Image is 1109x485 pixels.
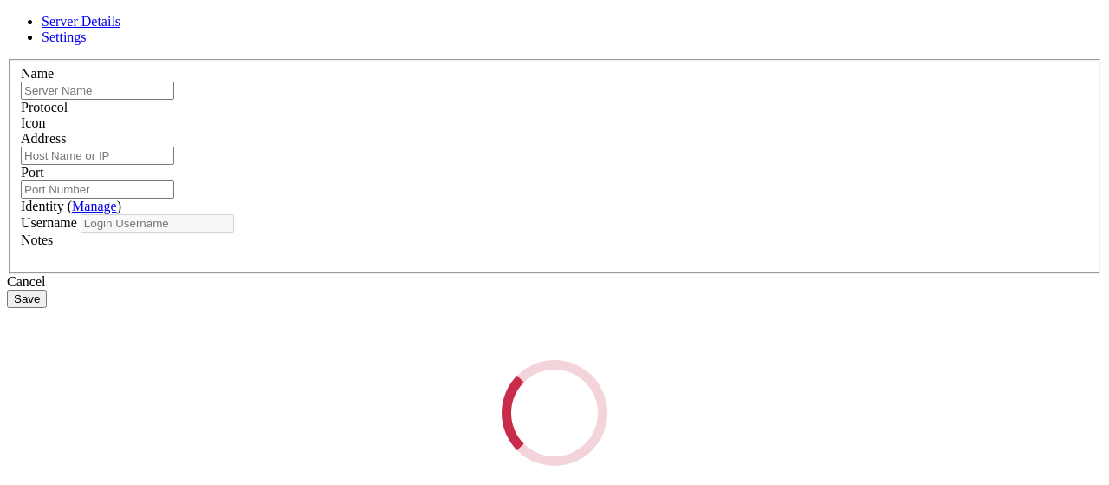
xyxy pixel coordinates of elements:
[7,65,885,80] x-row: * Documentation: [URL][DOMAIN_NAME]
[72,199,117,213] a: Manage
[7,22,885,36] x-row: root@[TECHNICAL_ID]'s password:
[21,82,174,100] input: Server Name
[7,137,885,152] x-row: not required on a system that users do not log into.
[7,36,885,50] x-row: Welcome to Ubuntu 22.04.2 LTS (GNU/Linux 5.15.0-152-generic x86_64)
[21,115,45,130] label: Icon
[7,274,1102,290] div: Cancel
[7,195,885,210] x-row: root@homeless-cock:~#
[42,14,120,29] a: Server Details
[21,131,66,146] label: Address
[21,66,54,81] label: Name
[7,80,885,95] x-row: * Management: [URL][DOMAIN_NAME]
[7,7,885,22] x-row: Access denied
[21,199,121,213] label: Identity
[168,195,175,210] div: (22, 13)
[21,165,44,180] label: Port
[68,199,121,213] span: ( )
[7,181,885,196] x-row: Last login: [DATE]
[21,233,53,247] label: Notes
[7,290,47,308] button: Save
[21,180,174,199] input: Port Number
[42,29,87,44] a: Settings
[21,147,174,165] input: Host Name or IP
[21,215,77,230] label: Username
[21,100,68,115] label: Protocol
[7,94,885,108] x-row: * Support: [URL][DOMAIN_NAME]
[496,355,612,470] div: Loading...
[7,123,885,138] x-row: This system has been minimized by removing packages and content that are
[81,214,234,233] input: Login Username
[7,167,885,181] x-row: To restore this content, you can run the 'unminimize' command.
